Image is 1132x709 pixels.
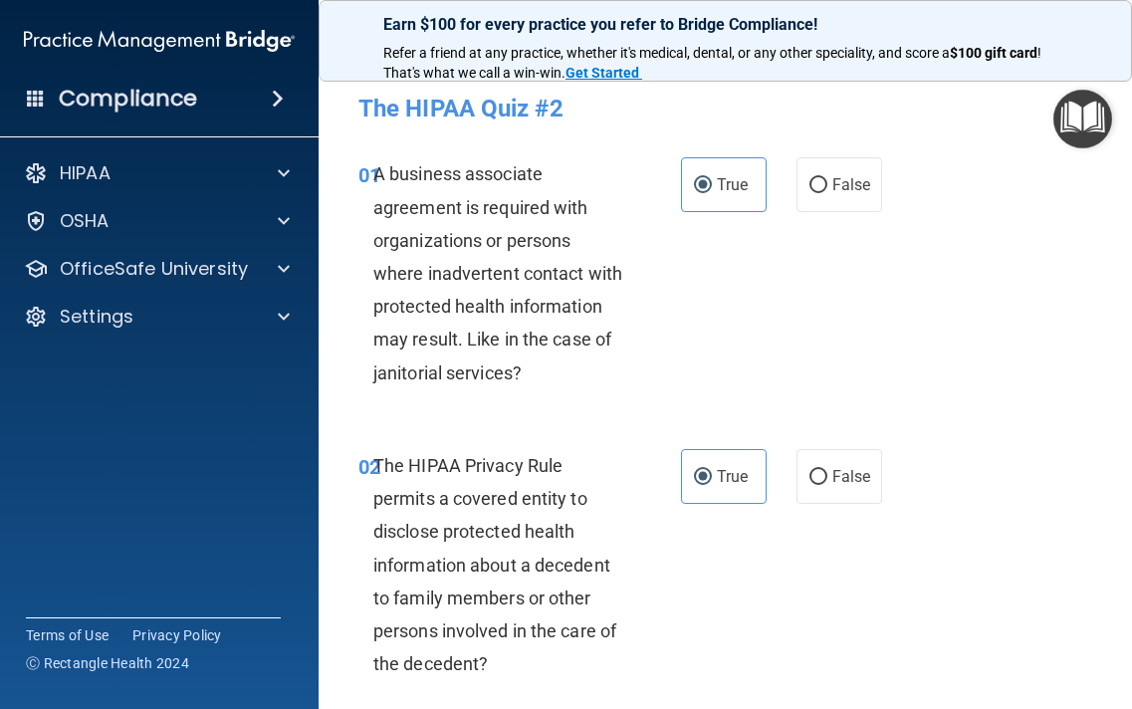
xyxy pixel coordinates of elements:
p: OSHA [60,209,110,233]
a: OSHA [24,209,290,233]
span: 02 [358,455,380,479]
h4: The HIPAA Quiz #2 [358,96,1092,121]
span: Refer a friend at any practice, whether it's medical, dental, or any other speciality, and score a [383,45,950,61]
a: Terms of Use [26,625,109,645]
span: False [832,467,871,486]
a: OfficeSafe University [24,257,290,281]
p: OfficeSafe University [60,257,248,281]
strong: Get Started [566,65,639,81]
span: The HIPAA Privacy Rule permits a covered entity to disclose protected health information about a ... [373,455,616,674]
button: Open Resource Center [1053,90,1112,148]
span: Ⓒ Rectangle Health 2024 [26,653,189,673]
input: False [809,178,827,193]
a: Settings [24,305,290,329]
img: PMB logo [24,21,295,61]
a: Get Started [566,65,642,81]
input: True [694,178,712,193]
a: HIPAA [24,161,290,185]
input: True [694,470,712,485]
span: 01 [358,163,380,187]
h4: Compliance [59,85,197,113]
strong: $100 gift card [950,45,1037,61]
p: HIPAA [60,161,111,185]
a: Privacy Policy [132,625,222,645]
input: False [809,470,827,485]
span: True [717,175,748,194]
p: Earn $100 for every practice you refer to Bridge Compliance! [383,15,1067,34]
span: False [832,175,871,194]
p: Settings [60,305,133,329]
span: True [717,467,748,486]
span: A business associate agreement is required with organizations or persons where inadvertent contac... [373,163,622,382]
span: ! That's what we call a win-win. [383,45,1044,81]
